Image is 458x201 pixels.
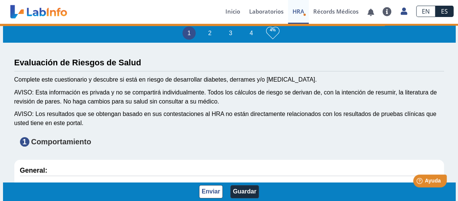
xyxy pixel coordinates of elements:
[14,58,444,67] h3: Evaluación de Riesgos de Salud
[20,137,29,147] span: 1
[266,25,279,35] h3: 4%
[182,26,196,40] li: 1
[230,185,259,198] button: Guardar
[20,167,47,174] strong: General:
[391,172,450,193] iframe: Help widget launcher
[416,6,435,17] a: EN
[199,185,223,198] button: Enviar
[435,6,453,17] a: ES
[14,110,444,128] div: AVISO: Los resultados que se obtengan basado en sus contestaciones al HRA no están directamente r...
[245,26,258,40] li: 4
[224,26,237,40] li: 3
[31,138,91,146] strong: Comportamiento
[203,26,216,40] li: 2
[14,88,444,106] div: AVISO: Esta información es privada y no se compartirá individualmente. Todos los cálculos de ries...
[293,8,304,15] span: HRA
[14,75,444,84] div: Complete este cuestionario y descubre si está en riesgo de desarrollar diabetes, derrames y/o [ME...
